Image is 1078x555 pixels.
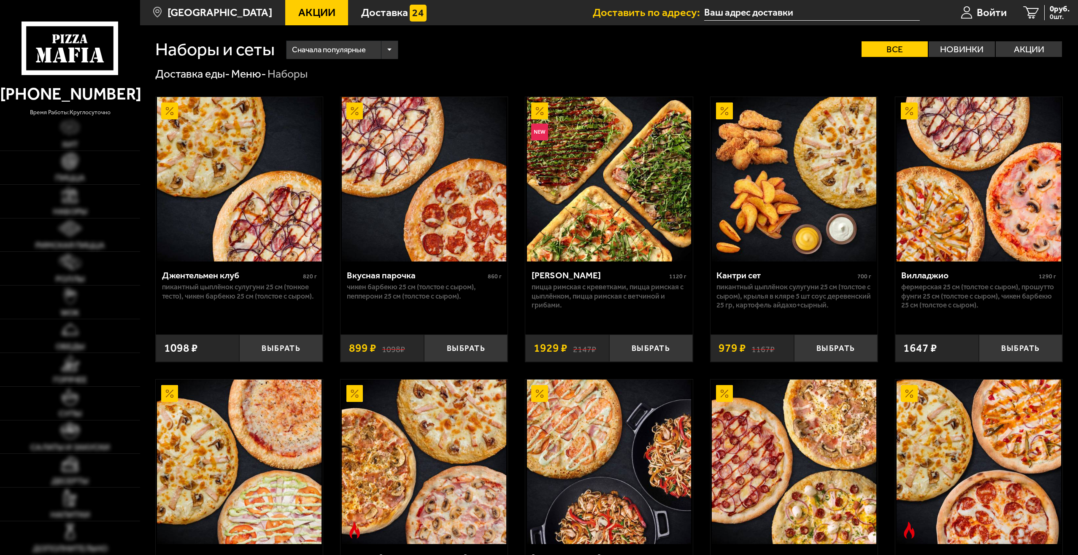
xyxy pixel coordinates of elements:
[56,275,85,283] span: Роллы
[157,97,322,261] img: Джентельмен клуб
[901,522,918,539] img: Острое блюдо
[1050,13,1070,20] span: 0 шт.
[342,97,506,261] img: Вкусная парочка
[55,174,85,182] span: Пицца
[716,385,733,402] img: Акционный
[53,376,87,384] span: Горячее
[704,5,920,21] input: Ваш адрес доставки
[901,283,1056,310] p: Фермерская 25 см (толстое с сыром), Прошутто Фунги 25 см (толстое с сыром), Чикен Барбекю 25 см (...
[340,97,508,261] a: АкционныйВкусная парочка
[712,97,876,261] img: Кантри сет
[35,241,105,250] span: Римская пицца
[298,7,335,18] span: Акции
[410,5,427,22] img: 15daf4d41897b9f0e9f617042186c801.svg
[525,380,692,544] a: АкционныйВилла Капри
[525,97,692,261] a: АкционныйНовинкаМама Миа
[424,334,508,362] button: Выбрать
[168,7,272,18] span: [GEOGRAPHIC_DATA]
[157,380,322,544] img: 3 пиццы
[979,334,1062,362] button: Выбрать
[51,477,89,485] span: Десерты
[977,7,1007,18] span: Войти
[716,283,871,310] p: Пикантный цыплёнок сулугуни 25 см (толстое с сыром), крылья в кляре 5 шт соус деревенский 25 гр, ...
[862,41,928,57] label: Все
[609,334,693,362] button: Выбрать
[897,97,1061,261] img: Вилладжио
[929,41,995,57] label: Новинки
[361,7,408,18] span: Доставка
[346,385,363,402] img: Акционный
[711,97,878,261] a: АкционныйКантри сет
[794,334,878,362] button: Выбрать
[716,270,855,281] div: Кантри сет
[531,124,548,140] img: Новинка
[895,380,1062,544] a: АкционныйОстрое блюдоБеатриче
[346,522,363,539] img: Острое блюдо
[161,102,178,119] img: Акционный
[61,309,79,317] span: WOK
[532,270,667,281] div: [PERSON_NAME]
[527,97,692,261] img: Мама Миа
[340,380,508,544] a: АкционныйОстрое блюдоТрио из Рио
[33,544,108,553] span: Дополнительно
[532,283,686,310] p: Пицца Римская с креветками, Пицца Римская с цыплёнком, Пицца Римская с ветчиной и грибами.
[162,283,317,301] p: Пикантный цыплёнок сулугуни 25 см (тонкое тесто), Чикен Барбекю 25 см (толстое с сыром).
[349,342,376,354] span: 899 ₽
[901,385,918,402] img: Акционный
[239,334,323,362] button: Выбрать
[593,7,704,18] span: Доставить по адресу:
[342,380,506,544] img: Трио из Рио
[897,380,1061,544] img: Беатриче
[155,40,275,59] h1: Наборы и сеты
[51,511,90,519] span: Напитки
[53,207,87,216] span: Наборы
[716,102,733,119] img: Акционный
[59,410,82,418] span: Супы
[719,342,746,354] span: 979 ₽
[711,380,878,544] a: АкционныйДаВинчи сет
[669,273,686,280] span: 1120 г
[292,39,366,61] span: Сначала популярные
[346,102,363,119] img: Акционный
[347,283,502,301] p: Чикен Барбекю 25 см (толстое с сыром), Пепперони 25 см (толстое с сыром).
[534,342,567,354] span: 1929 ₽
[161,385,178,402] img: Акционный
[901,270,1037,281] div: Вилладжио
[895,97,1062,261] a: АкционныйВилладжио
[267,67,308,81] div: Наборы
[303,273,317,280] span: 820 г
[712,380,876,544] img: ДаВинчи сет
[62,140,78,149] span: Хит
[156,97,323,261] a: АкционныйДжентельмен клуб
[531,385,548,402] img: Акционный
[488,273,502,280] span: 860 г
[382,342,405,354] s: 1098 ₽
[30,443,110,452] span: Салаты и закуски
[903,342,937,354] span: 1647 ₽
[531,102,548,119] img: Акционный
[857,273,871,280] span: 700 г
[155,67,230,81] a: Доставка еды-
[1039,273,1056,280] span: 1290 г
[996,41,1062,57] label: Акции
[527,380,692,544] img: Вилла Капри
[231,67,266,81] a: Меню-
[1050,5,1070,13] span: 0 руб.
[156,380,323,544] a: Акционный3 пиццы
[164,342,198,354] span: 1098 ₽
[56,342,85,351] span: Обеды
[901,102,918,119] img: Акционный
[751,342,775,354] s: 1167 ₽
[573,342,596,354] s: 2147 ₽
[162,270,301,281] div: Джентельмен клуб
[347,270,486,281] div: Вкусная парочка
